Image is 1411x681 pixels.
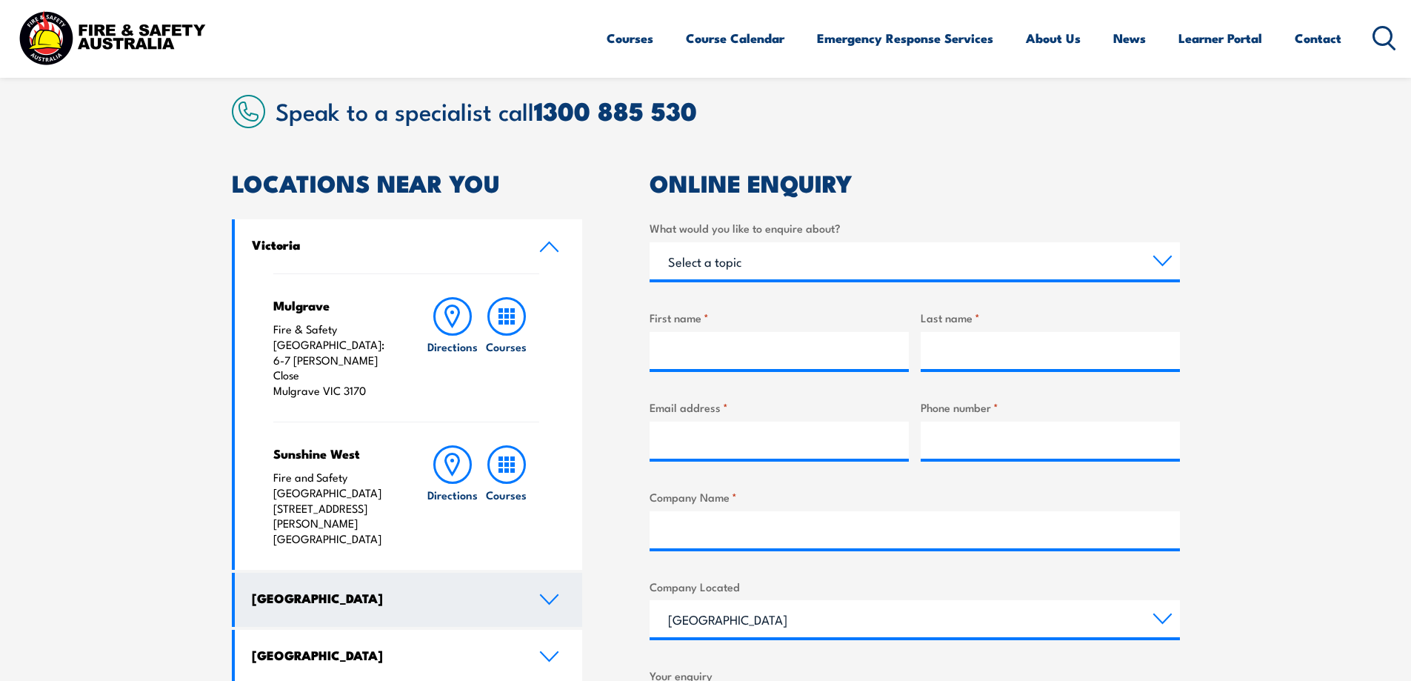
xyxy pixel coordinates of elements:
[276,97,1180,124] h2: Speak to a specialist call
[273,322,397,399] p: Fire & Safety [GEOGRAPHIC_DATA]: 6-7 [PERSON_NAME] Close Mulgrave VIC 3170
[235,573,583,627] a: [GEOGRAPHIC_DATA]
[921,399,1180,416] label: Phone number
[534,90,697,130] a: 1300 885 530
[232,172,583,193] h2: LOCATIONS NEAR YOU
[426,445,479,547] a: Directions
[1178,19,1262,58] a: Learner Portal
[252,647,517,663] h4: [GEOGRAPHIC_DATA]
[480,445,533,547] a: Courses
[486,339,527,354] h6: Courses
[273,297,397,313] h4: Mulgrave
[650,309,909,326] label: First name
[650,172,1180,193] h2: ONLINE ENQUIRY
[426,297,479,399] a: Directions
[486,487,527,502] h6: Courses
[427,339,478,354] h6: Directions
[686,19,784,58] a: Course Calendar
[817,19,993,58] a: Emergency Response Services
[252,236,517,253] h4: Victoria
[273,470,397,547] p: Fire and Safety [GEOGRAPHIC_DATA] [STREET_ADDRESS][PERSON_NAME] [GEOGRAPHIC_DATA]
[235,219,583,273] a: Victoria
[1295,19,1341,58] a: Contact
[607,19,653,58] a: Courses
[650,219,1180,236] label: What would you like to enquire about?
[650,578,1180,595] label: Company Located
[480,297,533,399] a: Courses
[273,445,397,462] h4: Sunshine West
[252,590,517,606] h4: [GEOGRAPHIC_DATA]
[427,487,478,502] h6: Directions
[1026,19,1081,58] a: About Us
[650,399,909,416] label: Email address
[650,488,1180,505] label: Company Name
[1113,19,1146,58] a: News
[921,309,1180,326] label: Last name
